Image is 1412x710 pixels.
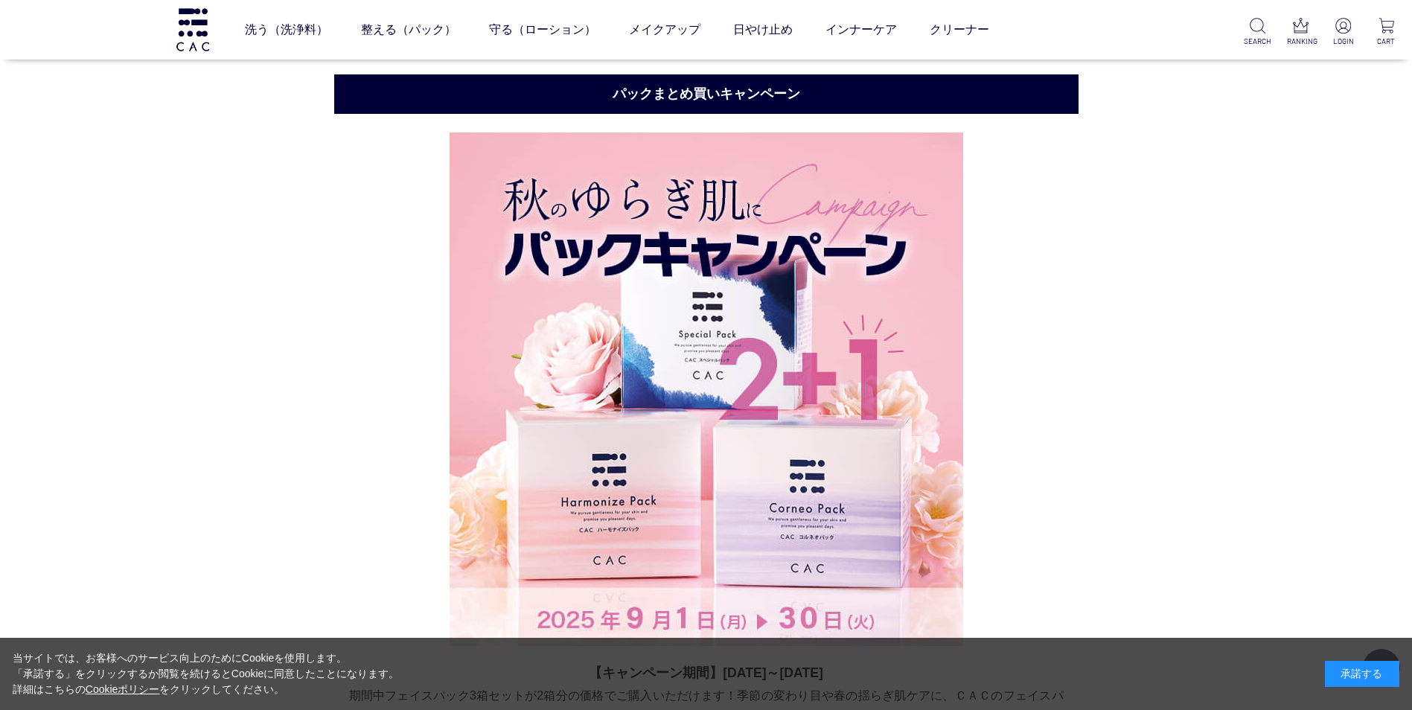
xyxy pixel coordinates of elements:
a: RANKING [1287,18,1314,47]
a: LOGIN [1329,18,1357,47]
a: メイクアップ [629,9,700,51]
a: Cookieポリシー [86,683,160,695]
img: パックまとめ買いキャンペーン [450,132,963,646]
a: 守る（ローション） [489,9,596,51]
a: 整える（パック） [361,9,456,51]
a: 日やけ止め [733,9,793,51]
div: 当サイトでは、お客様へのサービス向上のためにCookieを使用します。 「承諾する」をクリックするか閲覧を続けるとCookieに同意したことになります。 詳細はこちらの をクリックしてください。 [13,650,400,697]
p: SEARCH [1244,36,1271,47]
p: RANKING [1287,36,1314,47]
a: クリーナー [930,9,989,51]
img: logo [174,8,211,51]
div: 承諾する [1325,661,1399,687]
a: SEARCH [1244,18,1271,47]
a: CART [1373,18,1400,47]
a: インナーケア [825,9,897,51]
p: CART [1373,36,1400,47]
a: 洗う（洗浄料） [245,9,328,51]
h2: パックまとめ買いキャンペーン [334,74,1079,114]
p: LOGIN [1329,36,1357,47]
